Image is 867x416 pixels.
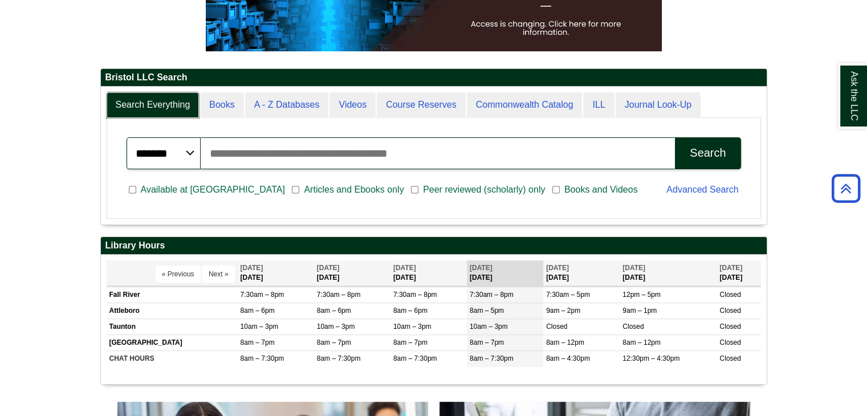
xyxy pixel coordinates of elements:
a: Course Reserves [377,92,466,118]
input: Books and Videos [552,185,560,195]
input: Peer reviewed (scholarly) only [411,185,418,195]
input: Articles and Ebooks only [292,185,299,195]
button: Next » [202,266,235,283]
span: 8am – 12pm [622,338,661,346]
span: 8am – 7:30pm [470,354,514,362]
span: 8am – 6pm [317,307,351,315]
th: [DATE] [717,260,760,286]
span: 9am – 2pm [546,307,580,315]
span: 9am – 1pm [622,307,657,315]
td: Fall River [107,287,238,303]
span: 8am – 6pm [241,307,275,315]
th: [DATE] [314,260,390,286]
div: Search [690,146,726,160]
td: Taunton [107,319,238,335]
a: A - Z Databases [245,92,329,118]
span: 8am – 7:30pm [393,354,437,362]
th: [DATE] [467,260,543,286]
span: 8am – 7pm [393,338,428,346]
h2: Bristol LLC Search [101,69,767,87]
span: Available at [GEOGRAPHIC_DATA] [136,183,290,197]
span: 10am – 3pm [393,323,432,331]
span: Closed [719,323,740,331]
a: Advanced Search [666,185,738,194]
span: [DATE] [719,264,742,272]
span: [DATE] [317,264,340,272]
span: 8am – 12pm [546,338,584,346]
span: Closed [622,323,644,331]
span: 7:30am – 8pm [241,291,284,299]
span: Closed [719,291,740,299]
span: Books and Videos [560,183,642,197]
td: [GEOGRAPHIC_DATA] [107,335,238,351]
span: 7:30am – 8pm [470,291,514,299]
td: CHAT HOURS [107,351,238,367]
th: [DATE] [238,260,314,286]
th: [DATE] [543,260,620,286]
span: Closed [546,323,567,331]
button: « Previous [156,266,201,283]
a: Search Everything [107,92,200,118]
span: 10am – 3pm [317,323,355,331]
a: Books [200,92,243,118]
th: [DATE] [620,260,717,286]
a: Videos [329,92,376,118]
span: Closed [719,307,740,315]
span: 7:30am – 8pm [393,291,437,299]
span: 8am – 7pm [317,338,351,346]
input: Available at [GEOGRAPHIC_DATA] [129,185,136,195]
a: Journal Look-Up [616,92,701,118]
span: [DATE] [241,264,263,272]
span: 8am – 7:30pm [241,354,284,362]
td: Attleboro [107,303,238,319]
th: [DATE] [390,260,467,286]
span: 8am – 4:30pm [546,354,590,362]
span: [DATE] [470,264,492,272]
span: 8am – 6pm [393,307,428,315]
span: 10am – 3pm [470,323,508,331]
h2: Library Hours [101,237,767,255]
span: Closed [719,338,740,346]
span: [DATE] [546,264,569,272]
span: Peer reviewed (scholarly) only [418,183,549,197]
span: 8am – 7:30pm [317,354,361,362]
span: [DATE] [393,264,416,272]
span: 7:30am – 5pm [546,291,590,299]
span: 8am – 7pm [470,338,504,346]
a: Commonwealth Catalog [467,92,583,118]
a: ILL [583,92,614,118]
span: 10am – 3pm [241,323,279,331]
span: Closed [719,354,740,362]
span: [DATE] [622,264,645,272]
span: 12:30pm – 4:30pm [622,354,679,362]
span: 12pm – 5pm [622,291,661,299]
button: Search [675,137,740,169]
span: 8am – 7pm [241,338,275,346]
span: 7:30am – 8pm [317,291,361,299]
a: Back to Top [828,181,864,196]
span: 8am – 5pm [470,307,504,315]
span: Articles and Ebooks only [299,183,408,197]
